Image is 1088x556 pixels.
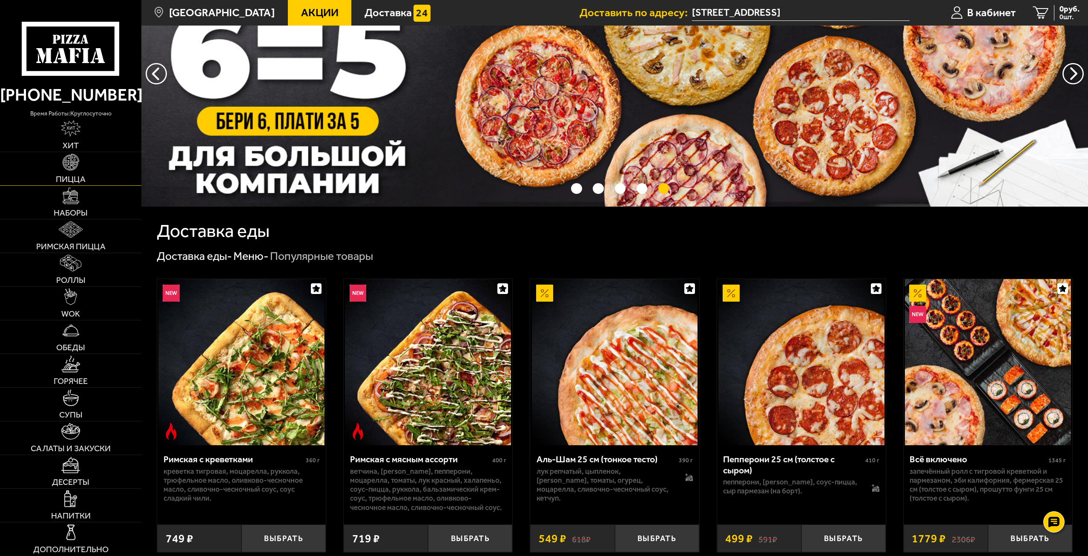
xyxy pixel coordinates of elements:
img: Римская с мясным ассорти [345,279,511,445]
span: WOK [61,310,80,318]
span: Акции [301,7,339,18]
span: 1779 ₽ [912,533,946,544]
a: АкционныйНовинкаВсё включено [904,279,1072,445]
input: Ваш адрес доставки [692,5,910,21]
span: 0 шт. [1059,14,1079,20]
p: ветчина, [PERSON_NAME], пепперони, моцарелла, томаты, лук красный, халапеньо, соус-пицца, руккола... [350,467,506,512]
img: Пепперони 25 см (толстое с сыром) [718,279,884,445]
img: Острое блюдо [350,423,367,440]
span: Дополнительно [33,545,109,554]
img: Римская с креветками [158,279,324,445]
a: АкционныйАль-Шам 25 см (тонкое тесто) [530,279,699,445]
img: 15daf4d41897b9f0e9f617042186c801.svg [413,5,431,22]
img: Акционный [723,285,740,302]
button: Выбрать [241,524,326,552]
s: 618 ₽ [572,533,591,544]
button: точки переключения [593,183,604,194]
img: Акционный [909,285,926,302]
button: точки переключения [615,183,626,194]
span: 400 г [492,457,506,464]
span: В кабинет [967,7,1016,18]
div: Римская с мясным ассорти [350,454,490,465]
span: Супы [59,411,83,419]
p: лук репчатый, цыпленок, [PERSON_NAME], томаты, огурец, моцарелла, сливочно-чесночный соус, кетчуп. [537,467,674,503]
span: 719 ₽ [352,533,380,544]
button: Выбрать [615,524,699,552]
p: пепперони, [PERSON_NAME], соус-пицца, сыр пармезан (на борт). [723,478,860,496]
span: Десерты [52,478,89,487]
span: Пицца [56,175,86,184]
span: Салаты и закуски [31,444,111,453]
s: 2306 ₽ [952,533,975,544]
img: Новинка [909,306,926,323]
div: Популярные товары [270,249,373,264]
span: 1345 г [1048,457,1066,464]
a: АкционныйПепперони 25 см (толстое с сыром) [717,279,886,445]
span: Доставка [365,7,412,18]
button: точки переключения [637,183,648,194]
img: Острое блюдо [163,423,180,440]
button: Выбрать [988,524,1072,552]
h1: Доставка еды [157,222,270,240]
button: точки переключения [658,183,669,194]
span: Горячее [54,377,88,386]
img: Новинка [350,285,367,302]
div: Пепперони 25 см (толстое с сыром) [723,454,863,475]
span: 410 г [865,457,879,464]
span: 549 ₽ [539,533,566,544]
button: Выбрать [801,524,886,552]
img: Всё включено [905,279,1071,445]
a: НовинкаОстрое блюдоРимская с мясным ассорти [344,279,512,445]
div: Римская с креветками [164,454,304,465]
s: 591 ₽ [758,533,777,544]
span: Наборы [54,209,88,217]
span: Обеды [56,343,85,352]
p: Запечённый ролл с тигровой креветкой и пармезаном, Эби Калифорния, Фермерская 25 см (толстое с сы... [910,467,1066,503]
a: Меню- [233,249,269,263]
span: Напитки [51,512,91,520]
span: 0 руб. [1059,5,1079,13]
span: 390 г [679,457,693,464]
span: Доставить по адресу: [580,7,692,18]
button: Выбрать [428,524,512,552]
span: [GEOGRAPHIC_DATA] [169,7,275,18]
button: предыдущий [1062,63,1084,84]
button: следующий [146,63,167,84]
span: 499 ₽ [725,533,753,544]
div: Аль-Шам 25 см (тонкое тесто) [537,454,677,465]
span: Роллы [56,276,86,285]
a: НовинкаОстрое блюдоРимская с креветками [157,279,326,445]
img: Акционный [536,285,553,302]
a: Доставка еды- [157,249,232,263]
img: Аль-Шам 25 см (тонкое тесто) [532,279,698,445]
button: точки переключения [571,183,582,194]
span: Хит [63,141,79,150]
span: 749 ₽ [166,533,193,544]
span: Римская пицца [36,242,106,251]
div: Всё включено [910,454,1046,465]
span: 360 г [306,457,320,464]
img: Новинка [163,285,180,302]
p: креветка тигровая, моцарелла, руккола, трюфельное масло, оливково-чесночное масло, сливочно-чесно... [164,467,320,503]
